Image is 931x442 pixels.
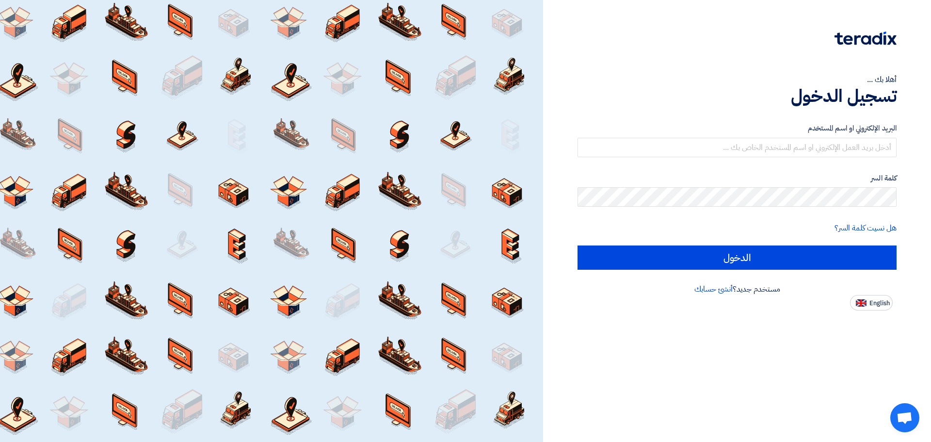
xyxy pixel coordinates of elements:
[890,403,919,432] div: Open chat
[835,222,897,234] a: هل نسيت كلمة السر؟
[578,246,897,270] input: الدخول
[694,283,733,295] a: أنشئ حسابك
[578,74,897,85] div: أهلا بك ...
[578,173,897,184] label: كلمة السر
[578,138,897,157] input: أدخل بريد العمل الإلكتروني او اسم المستخدم الخاص بك ...
[578,283,897,295] div: مستخدم جديد؟
[835,32,897,45] img: Teradix logo
[850,295,893,311] button: English
[578,123,897,134] label: البريد الإلكتروني او اسم المستخدم
[856,299,867,307] img: en-US.png
[578,85,897,107] h1: تسجيل الدخول
[869,300,890,307] span: English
